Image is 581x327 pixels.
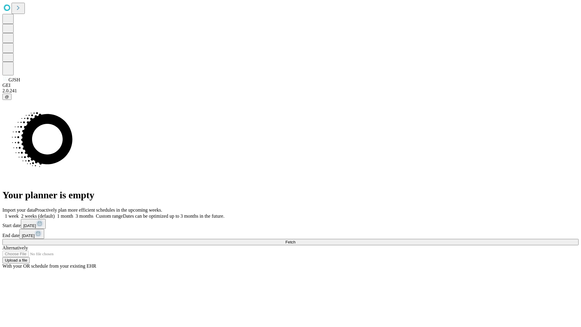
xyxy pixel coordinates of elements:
div: Start date [2,219,579,229]
button: [DATE] [21,219,46,229]
button: Upload a file [2,257,30,263]
span: Import your data [2,207,35,213]
span: @ [5,94,9,99]
span: Fetch [285,240,295,244]
span: 3 months [76,213,94,219]
span: Alternatively [2,245,28,250]
button: @ [2,94,11,100]
span: [DATE] [23,223,36,228]
span: GJSH [8,77,20,82]
span: Proactively plan more efficient schedules in the upcoming weeks. [35,207,162,213]
span: 2 weeks (default) [21,213,55,219]
div: 2.0.241 [2,88,579,94]
span: 1 month [57,213,73,219]
span: Dates can be optimized up to 3 months in the future. [123,213,224,219]
span: [DATE] [22,233,34,238]
button: [DATE] [19,229,44,239]
span: With your OR schedule from your existing EHR [2,263,96,269]
div: End date [2,229,579,239]
span: Custom range [96,213,123,219]
span: 1 week [5,213,19,219]
button: Fetch [2,239,579,245]
div: GEI [2,83,579,88]
h1: Your planner is empty [2,190,579,201]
